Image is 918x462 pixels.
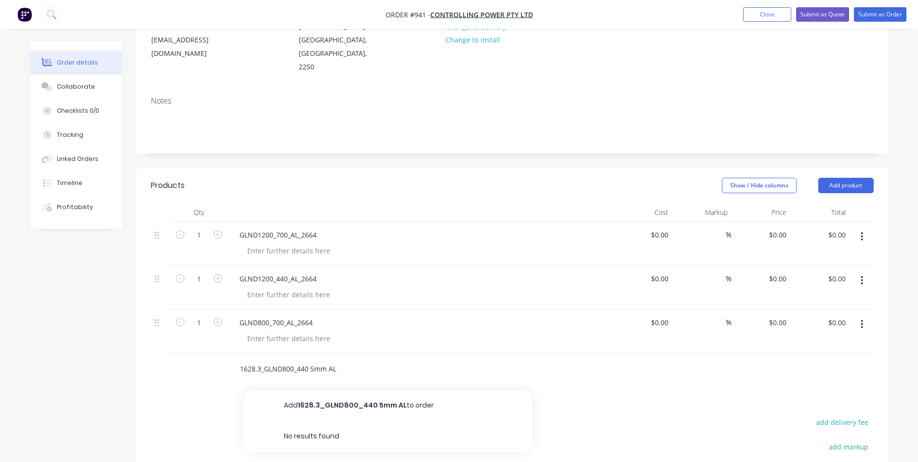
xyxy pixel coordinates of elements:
span: % [726,229,732,240]
button: Checklists 0/0 [30,99,122,123]
button: Tracking [30,123,122,147]
div: Products [151,180,185,191]
span: % [726,273,732,284]
button: Submit as Order [854,7,906,22]
div: [PERSON_NAME]0416 799 100[EMAIL_ADDRESS][DOMAIN_NAME] [143,6,239,61]
button: Timeline [30,171,122,195]
img: Factory [17,7,32,22]
div: GLND1200_700_AL_2664 [232,228,324,242]
div: Price [732,203,791,222]
div: Tracking [57,131,83,139]
div: Timeline [57,179,82,187]
div: Qty [170,203,228,222]
button: Order details [30,51,122,75]
div: GLND800_700_AL_2664 [232,316,320,330]
div: Profitability [57,203,93,211]
div: Notes [151,96,874,106]
input: Start typing to add a product... [239,359,432,379]
div: [STREET_ADDRESS][GEOGRAPHIC_DATA], [GEOGRAPHIC_DATA], [GEOGRAPHIC_DATA], 2250 [291,6,387,74]
div: Order details [57,58,98,67]
div: Collaborate [57,82,95,91]
button: Collaborate [30,75,122,99]
div: Total [790,203,850,222]
button: Change to install [440,33,505,46]
button: Show / Hide columns [722,178,797,193]
div: Markup [672,203,732,222]
button: Close [743,7,791,22]
button: add delivery fee [812,416,874,429]
button: Submit as Quote [796,7,849,22]
button: Profitability [30,195,122,219]
span: Order #941 - [386,10,430,19]
div: Linked Orders [57,155,98,163]
button: Add product [818,178,874,193]
div: GLND1200_440_AL_2664 [232,272,324,286]
div: Cost [613,203,673,222]
span: % [726,317,732,328]
button: Linked Orders [30,147,122,171]
div: [EMAIL_ADDRESS][DOMAIN_NAME] [151,33,231,60]
button: add markup [824,440,874,453]
button: Add1628.3_GLND800_440 5mm ALto order [243,390,532,421]
a: Controlling Power Pty Ltd [430,10,533,19]
div: Checklists 0/0 [57,106,99,115]
div: [GEOGRAPHIC_DATA], [GEOGRAPHIC_DATA], [GEOGRAPHIC_DATA], 2250 [299,20,379,74]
